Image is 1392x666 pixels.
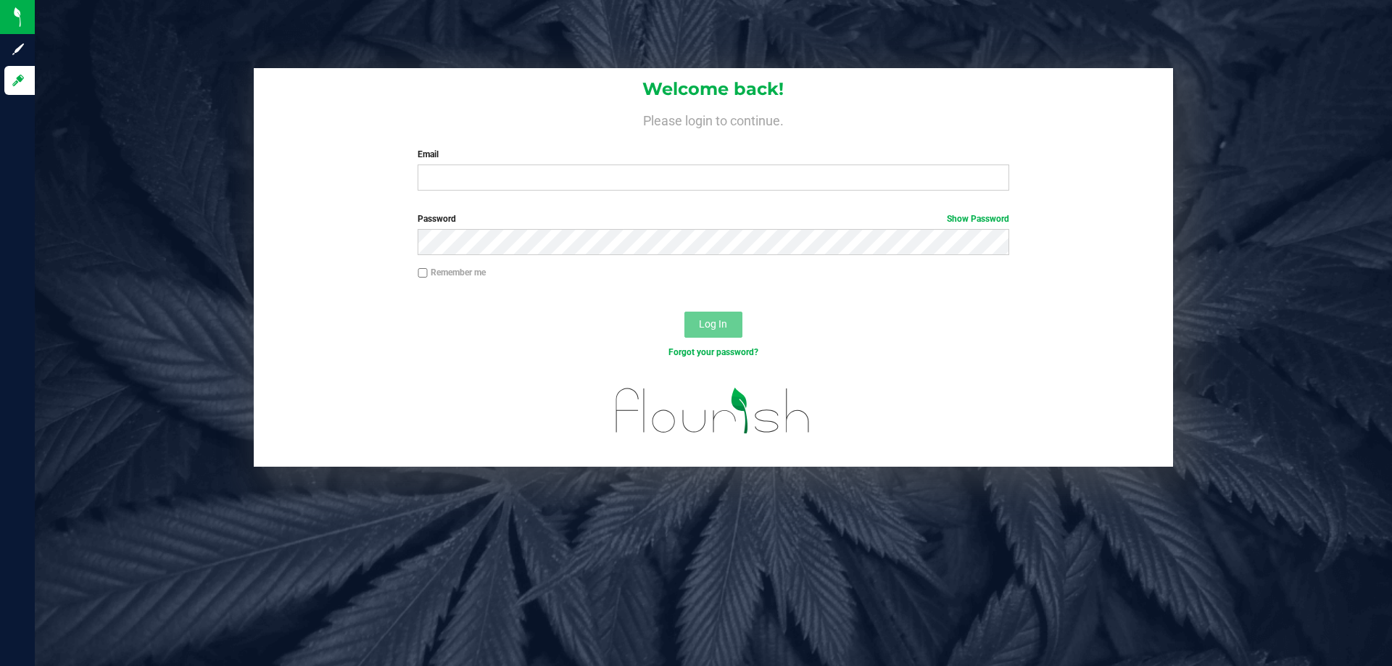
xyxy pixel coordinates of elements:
[947,214,1009,224] a: Show Password
[668,347,758,357] a: Forgot your password?
[418,268,428,278] input: Remember me
[254,110,1173,128] h4: Please login to continue.
[418,214,456,224] span: Password
[11,42,25,57] inline-svg: Sign up
[418,148,1008,161] label: Email
[598,374,828,448] img: flourish_logo.svg
[254,80,1173,99] h1: Welcome back!
[699,318,727,330] span: Log In
[684,312,742,338] button: Log In
[11,73,25,88] inline-svg: Log in
[418,266,486,279] label: Remember me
